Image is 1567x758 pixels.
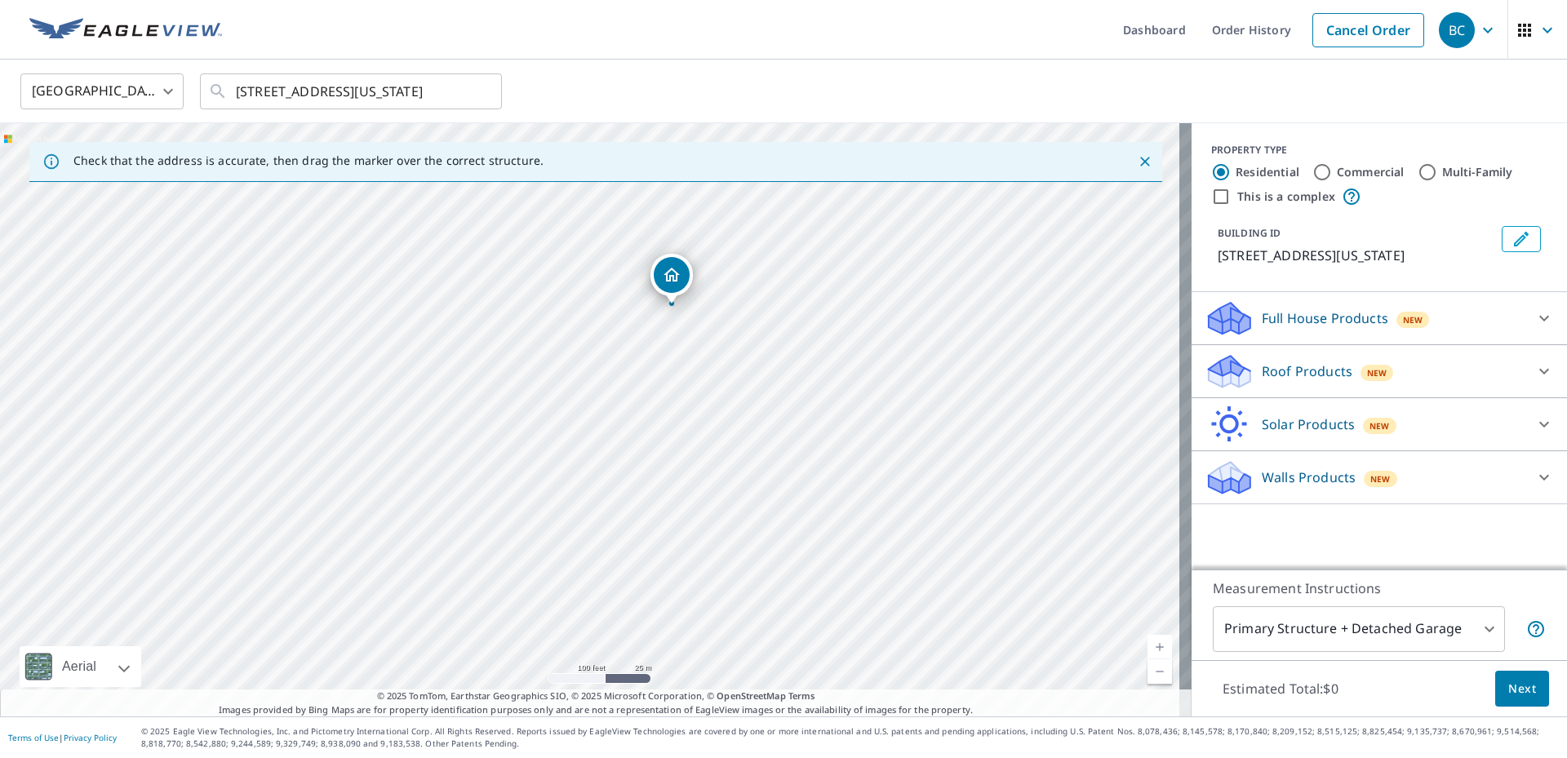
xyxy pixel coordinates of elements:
[1262,308,1388,328] p: Full House Products
[141,725,1559,750] p: © 2025 Eagle View Technologies, Inc. and Pictometry International Corp. All Rights Reserved. Repo...
[1367,366,1387,379] span: New
[1218,246,1495,265] p: [STREET_ADDRESS][US_STATE]
[1337,164,1405,180] label: Commercial
[1495,671,1549,707] button: Next
[1211,143,1547,157] div: PROPERTY TYPE
[1148,659,1172,684] a: Current Level 18, Zoom Out
[1262,414,1355,434] p: Solar Products
[1442,164,1513,180] label: Multi-Family
[1236,164,1299,180] label: Residential
[236,69,468,114] input: Search by address or latitude-longitude
[73,153,544,168] p: Check that the address is accurate, then drag the marker over the correct structure.
[1205,299,1554,338] div: Full House ProductsNew
[650,254,693,304] div: Dropped pin, building 1, Residential property, 1705 Delaware St Scranton, PA 18509
[1262,361,1352,381] p: Roof Products
[1205,405,1554,444] div: Solar ProductsNew
[1134,151,1156,172] button: Close
[8,733,117,742] p: |
[1508,679,1536,699] span: Next
[1403,313,1423,326] span: New
[1526,619,1546,639] span: Your report will include the primary structure and a detached garage if one exists.
[1439,12,1475,48] div: BC
[64,732,117,743] a: Privacy Policy
[1218,226,1281,240] p: BUILDING ID
[20,646,141,687] div: Aerial
[1213,606,1505,652] div: Primary Structure + Detached Garage
[1312,13,1424,47] a: Cancel Order
[377,689,815,703] span: © 2025 TomTom, Earthstar Geographics SIO, © 2025 Microsoft Corporation, ©
[57,646,101,687] div: Aerial
[717,689,785,702] a: OpenStreetMap
[1370,472,1391,485] span: New
[788,689,815,702] a: Terms
[1205,352,1554,391] div: Roof ProductsNew
[1213,578,1546,598] p: Measurement Instructions
[1205,458,1554,497] div: Walls ProductsNew
[1237,188,1335,205] label: This is a complex
[20,69,184,114] div: [GEOGRAPHIC_DATA]
[1369,419,1390,432] span: New
[1262,468,1356,487] p: Walls Products
[29,18,222,42] img: EV Logo
[1502,226,1541,252] button: Edit building 1
[1210,671,1352,707] p: Estimated Total: $0
[1148,635,1172,659] a: Current Level 18, Zoom In
[8,732,59,743] a: Terms of Use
